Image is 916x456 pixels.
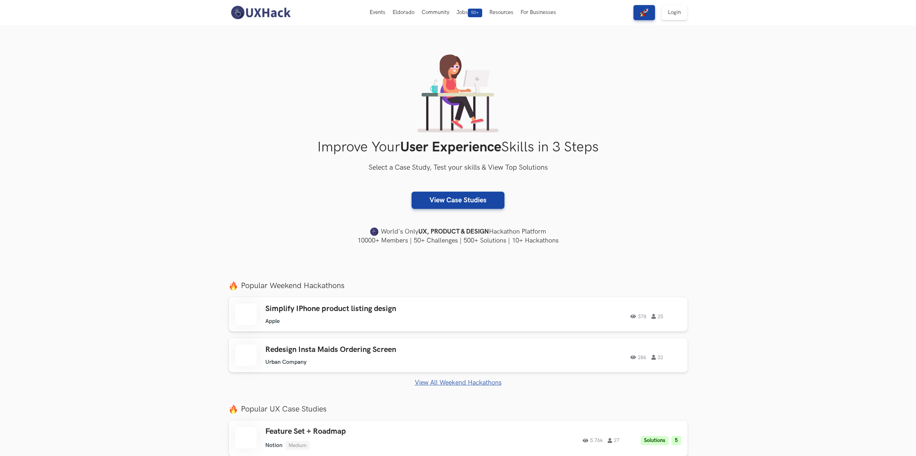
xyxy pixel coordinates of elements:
label: Popular UX Case Studies [229,404,688,414]
span: 50+ [468,9,482,17]
span: 5.76k [583,438,603,443]
img: fire.png [229,281,238,290]
span: 286 [630,355,646,360]
h4: World's Only Hackathon Platform [229,227,688,237]
img: uxhack-favicon-image.png [370,227,379,236]
span: 27 [608,438,620,443]
img: fire.png [229,405,238,414]
span: 25 [651,314,663,319]
strong: User Experience [400,139,501,156]
h3: Redesign Insta Maids Ordering Screen [265,345,469,354]
a: View Case Studies [412,192,504,209]
h3: Select a Case Study, Test your skills & View Top Solutions [229,162,688,174]
li: Notion [265,442,283,449]
a: View All Weekend Hackathons [229,379,688,386]
li: Urban Company [265,359,307,366]
li: 5 [671,436,681,446]
img: lady working on laptop [417,55,499,132]
a: Feature Set + Roadmap Notion Medium 5.76k 27 Solutions 5 [229,420,688,456]
span: 32 [651,355,663,360]
a: Redesign Insta Maids Ordering Screen Urban Company 286 32 [229,338,688,372]
h3: Simplify IPhone product listing design [265,304,469,314]
strong: UX, PRODUCT & DESIGN [418,227,489,237]
h3: Feature Set + Roadmap [265,427,469,436]
img: rocket [640,8,649,17]
span: 378 [630,314,646,319]
a: Login [661,5,687,20]
li: Apple [265,318,280,325]
img: UXHack-logo.png [229,5,293,20]
h4: 10000+ Members | 50+ Challenges | 500+ Solutions | 10+ Hackathons [229,236,688,245]
a: Simplify IPhone product listing design Apple 378 25 [229,297,688,332]
li: Medium [285,441,310,450]
li: Solutions [641,436,669,446]
label: Popular Weekend Hackathons [229,281,688,291]
h1: Improve Your Skills in 3 Steps [229,139,688,156]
